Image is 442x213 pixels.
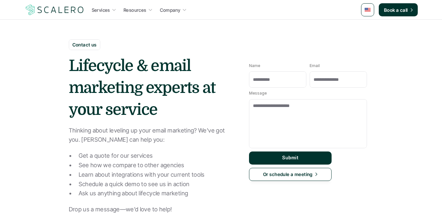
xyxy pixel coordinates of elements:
[160,7,181,13] p: Company
[249,151,332,165] button: Submit
[249,99,367,148] textarea: Message
[249,71,306,88] input: Name
[384,7,408,13] p: Book a call
[379,3,418,16] a: Book a call
[124,7,146,13] p: Resources
[249,63,260,68] p: Name
[79,170,233,180] p: Learn about integrations with your current tools
[249,91,267,96] p: Message
[310,63,320,68] p: Email
[79,189,233,198] p: Ask us anything about lifecycle marketing
[79,151,233,161] p: Get a quote for our services
[69,55,233,121] h1: Lifecycle & email marketing experts at your service
[263,171,313,178] p: Or schedule a meeting
[249,168,332,181] a: Or schedule a meeting
[72,41,97,48] p: Contact us
[79,180,233,189] p: Schedule a quick demo to see us in action
[25,4,85,16] img: Scalero company logo
[92,7,110,13] p: Services
[282,155,298,161] p: Submit
[310,71,367,88] input: Email
[79,161,233,170] p: See how we compare to other agencies
[69,126,233,145] p: Thinking about leveling up your email marketing? We’ve got you. [PERSON_NAME] can help you:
